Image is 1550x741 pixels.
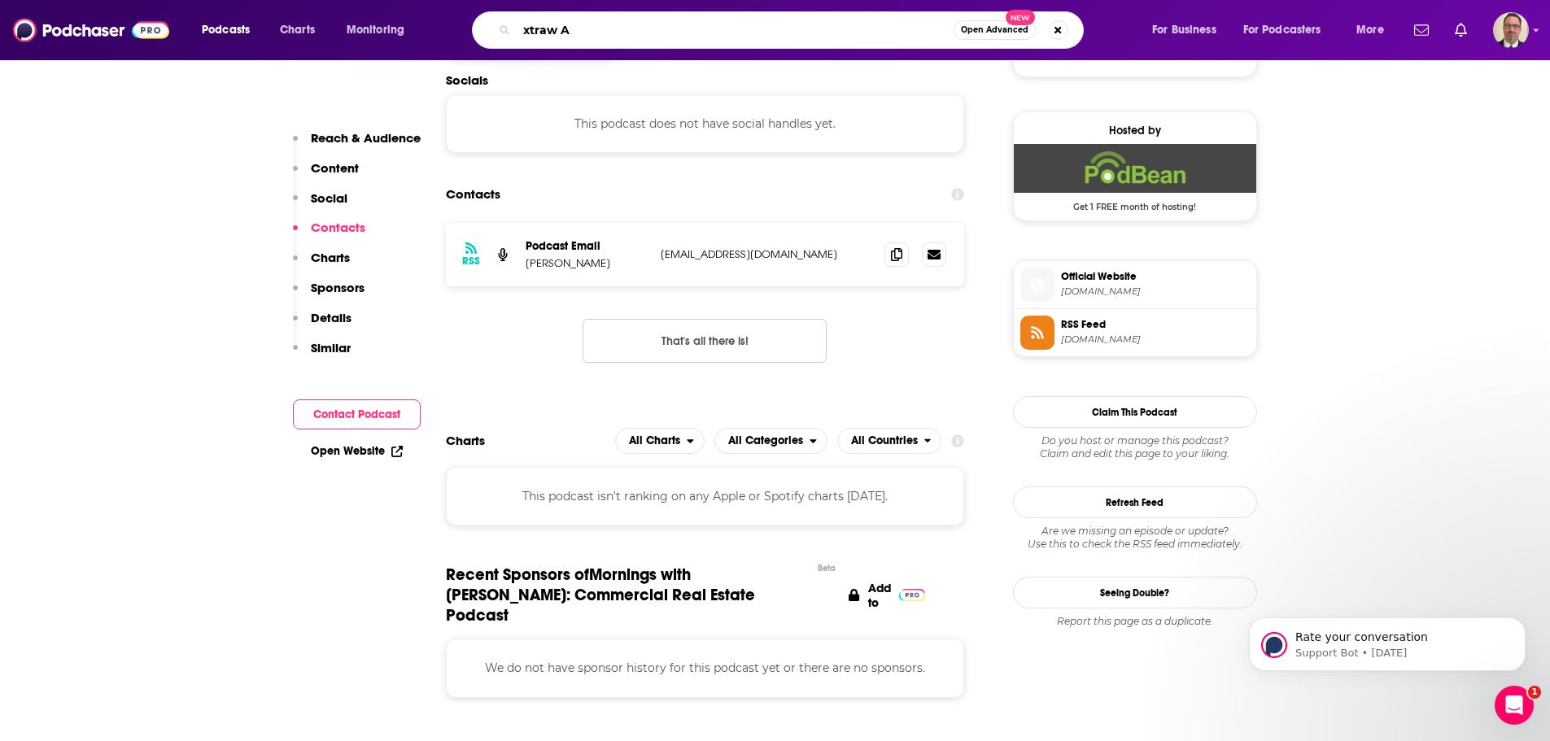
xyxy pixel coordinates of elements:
[311,190,347,206] p: Social
[954,20,1036,40] button: Open AdvancedNew
[269,17,325,43] a: Charts
[293,280,365,310] button: Sponsors
[629,435,680,447] span: All Charts
[1345,17,1404,43] button: open menu
[1020,268,1250,302] a: Official Website[DOMAIN_NAME]
[1493,12,1529,48] img: User Profile
[202,19,250,41] span: Podcasts
[293,340,351,370] button: Similar
[293,310,351,340] button: Details
[466,659,945,677] p: We do not have sponsor history for this podcast yet or there are no sponsors.
[517,17,954,43] input: Search podcasts, credits, & more...
[818,563,836,573] div: Beta
[1013,434,1257,447] span: Do you host or manage this podcast?
[661,247,872,261] p: [EMAIL_ADDRESS][DOMAIN_NAME]
[1528,686,1541,699] span: 1
[293,399,421,429] button: Contact Podcast
[615,428,705,454] button: open menu
[1013,615,1257,628] div: Report this page as a duplicate.
[280,19,315,41] span: Charts
[961,26,1028,34] span: Open Advanced
[1356,19,1384,41] span: More
[293,160,359,190] button: Content
[293,130,421,160] button: Reach & Audience
[615,428,705,454] h2: Platforms
[851,435,918,447] span: All Countries
[293,190,347,220] button: Social
[311,280,365,295] p: Sponsors
[311,310,351,325] p: Details
[899,589,926,601] img: Pro Logo
[714,428,827,454] button: open menu
[1061,286,1250,298] span: joelmillerm.podbean.com
[446,467,965,525] div: This podcast isn't ranking on any Apple or Spotify charts [DATE].
[1061,269,1250,284] span: Official Website
[526,239,648,253] p: Podcast Email
[714,428,827,454] h2: Categories
[1014,193,1256,212] span: Get 1 FREE month of hosting!
[1014,124,1256,137] div: Hosted by
[1013,434,1257,460] div: Claim and edit this page to your liking.
[1014,144,1256,193] img: Podbean Deal: Get 1 FREE month of hosting!
[1013,577,1257,608] a: Seeing Double?
[347,19,404,41] span: Monitoring
[446,564,810,625] span: Recent Sponsors of Mornings with [PERSON_NAME]: Commercial Real Estate Podcast
[311,444,403,458] a: Open Website
[849,564,925,625] a: Add to
[526,256,648,270] p: [PERSON_NAME]
[311,220,365,235] p: Contacts
[1013,525,1257,551] div: Are we missing an episode or update? Use this to check the RSS feed immediately.
[335,17,426,43] button: open menu
[311,160,359,176] p: Content
[446,72,965,88] h2: Socials
[462,255,480,268] h3: RSS
[13,15,169,46] img: Podchaser - Follow, Share and Rate Podcasts
[311,250,350,265] p: Charts
[583,319,827,363] button: Nothing here.
[1061,333,1250,346] span: feed.podbean.com
[1495,686,1534,725] iframe: Intercom live chat
[1448,16,1474,44] a: Show notifications dropdown
[1152,19,1216,41] span: For Business
[728,435,803,447] span: All Categories
[1020,316,1250,350] a: RSS Feed[DOMAIN_NAME]
[1225,583,1550,697] iframe: Intercom notifications message
[868,581,891,610] p: Add to
[1243,19,1321,41] span: For Podcasters
[446,179,500,210] h2: Contacts
[1013,486,1257,518] button: Refresh Feed
[311,130,421,146] p: Reach & Audience
[311,340,351,355] p: Similar
[1006,10,1035,25] span: New
[293,220,365,250] button: Contacts
[1061,317,1250,332] span: RSS Feed
[1493,12,1529,48] span: Logged in as PercPodcast
[1233,17,1345,43] button: open menu
[190,17,271,43] button: open menu
[1013,396,1257,428] button: Claim This Podcast
[1493,12,1529,48] button: Show profile menu
[1141,17,1237,43] button: open menu
[837,428,942,454] button: open menu
[837,428,942,454] h2: Countries
[1014,144,1256,211] a: Podbean Deal: Get 1 FREE month of hosting!
[446,94,965,153] div: This podcast does not have social handles yet.
[487,11,1099,49] div: Search podcasts, credits, & more...
[446,433,485,448] h2: Charts
[293,250,350,280] button: Charts
[1408,16,1435,44] a: Show notifications dropdown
